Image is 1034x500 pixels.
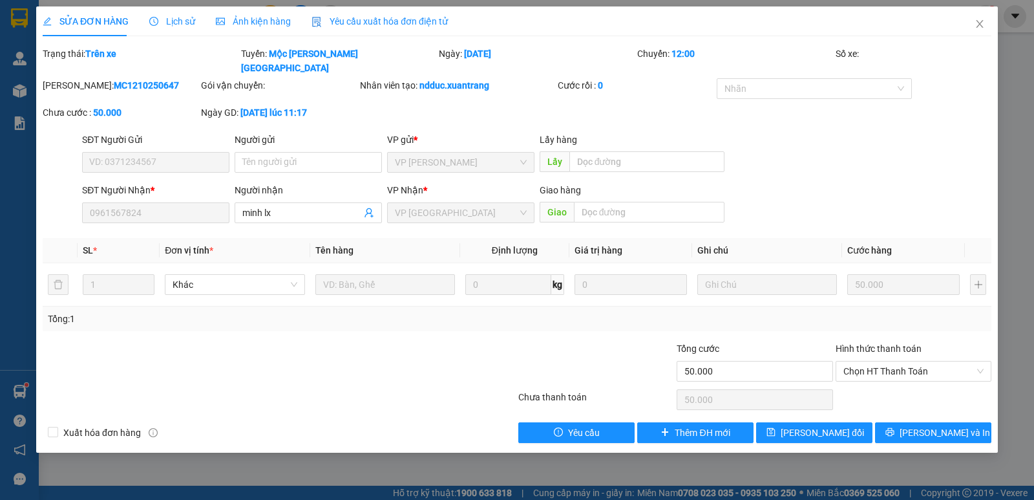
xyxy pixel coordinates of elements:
[43,16,129,27] span: SỬA ĐƠN HÀNG
[962,6,998,43] button: Close
[675,426,730,440] span: Thêm ĐH mới
[235,133,382,147] div: Người gửi
[540,185,581,195] span: Giao hàng
[165,245,213,255] span: Đơn vị tính
[660,428,670,438] span: plus
[636,47,834,75] div: Chuyến:
[574,202,725,223] input: Dọc đường
[43,17,52,26] span: edit
[970,274,986,295] button: plus
[517,390,675,413] div: Chưa thanh toán
[240,107,307,118] b: [DATE] lúc 11:17
[216,16,291,27] span: Ảnh kiện hàng
[364,208,374,218] span: user-add
[847,274,960,295] input: 0
[598,80,603,91] b: 0
[847,245,892,255] span: Cước hàng
[836,343,922,354] label: Hình thức thanh toán
[201,105,357,120] div: Ngày GD:
[387,133,534,147] div: VP gửi
[43,105,198,120] div: Chưa cước :
[885,428,894,438] span: printer
[464,49,491,59] b: [DATE]
[568,426,600,440] span: Yêu cầu
[149,17,158,26] span: clock-circle
[315,274,455,295] input: VD: Bàn, Ghế
[82,133,229,147] div: SĐT Người Gửi
[637,422,754,443] button: plusThêm ĐH mới
[540,151,569,172] span: Lấy
[360,78,556,92] div: Nhân viên tạo:
[83,245,93,255] span: SL
[114,80,179,91] b: MC1210250647
[85,49,116,59] b: Trên xe
[671,49,695,59] b: 12:00
[766,428,775,438] span: save
[48,274,69,295] button: delete
[558,78,713,92] div: Cước rồi :
[540,135,577,145] span: Lấy hàng
[575,245,622,255] span: Giá trị hàng
[692,238,842,263] th: Ghi chú
[58,426,146,440] span: Xuất hóa đơn hàng
[93,107,121,118] b: 50.000
[438,47,636,75] div: Ngày:
[492,245,538,255] span: Định lượng
[311,16,448,27] span: Yêu cầu xuất hóa đơn điện tử
[173,275,297,294] span: Khác
[677,343,719,354] span: Tổng cước
[569,151,725,172] input: Dọc đường
[419,80,489,91] b: ndduc.xuantrang
[900,426,990,440] span: [PERSON_NAME] và In
[149,16,195,27] span: Lịch sử
[843,362,984,381] span: Chọn HT Thanh Toán
[241,49,358,73] b: Mộc [PERSON_NAME][GEOGRAPHIC_DATA]
[235,183,382,197] div: Người nhận
[387,185,423,195] span: VP Nhận
[395,203,527,223] span: VP HÀ NỘI
[540,202,574,223] span: Giao
[395,153,527,172] span: VP MỘC CHÂU
[518,422,635,443] button: exclamation-circleYêu cầu
[575,274,687,295] input: 0
[554,428,563,438] span: exclamation-circle
[315,245,353,255] span: Tên hàng
[756,422,872,443] button: save[PERSON_NAME] đổi
[43,78,198,92] div: [PERSON_NAME]:
[82,183,229,197] div: SĐT Người Nhận
[216,17,225,26] span: picture
[834,47,993,75] div: Số xe:
[149,428,158,437] span: info-circle
[697,274,837,295] input: Ghi Chú
[48,312,400,326] div: Tổng: 1
[975,19,985,29] span: close
[201,78,357,92] div: Gói vận chuyển:
[551,274,564,295] span: kg
[240,47,438,75] div: Tuyến:
[41,47,240,75] div: Trạng thái:
[781,426,864,440] span: [PERSON_NAME] đổi
[311,17,322,27] img: icon
[875,422,991,443] button: printer[PERSON_NAME] và In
